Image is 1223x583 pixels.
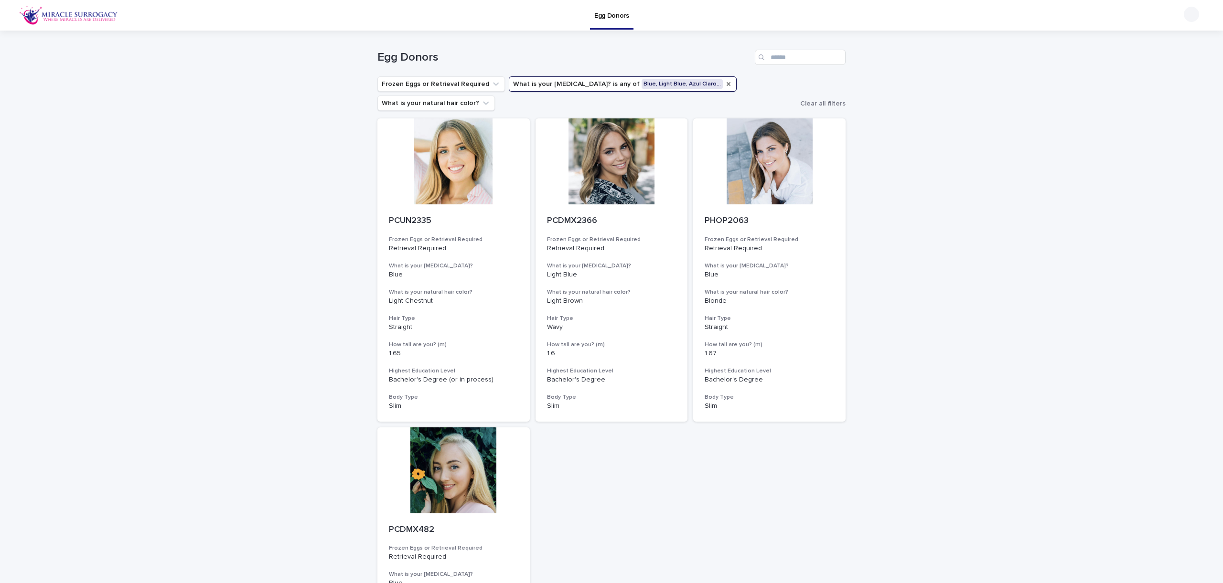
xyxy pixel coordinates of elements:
p: Light Chestnut [389,297,518,305]
h3: Frozen Eggs or Retrieval Required [389,236,518,244]
input: Search [755,50,846,65]
h3: How tall are you? (m) [705,341,834,349]
h3: What is your natural hair color? [547,288,676,296]
button: Frozen Eggs or Retrieval Required [377,76,505,92]
p: Retrieval Required [389,244,518,253]
h3: Frozen Eggs or Retrieval Required [547,236,676,244]
p: Blonde [705,297,834,305]
h3: What is your natural hair color? [705,288,834,296]
p: Retrieval Required [705,244,834,253]
a: PHOP2063Frozen Eggs or Retrieval RequiredRetrieval RequiredWhat is your [MEDICAL_DATA]?BlueWhat i... [693,118,846,422]
p: 1.65 [389,350,518,358]
h3: Hair Type [705,315,834,322]
h3: How tall are you? (m) [547,341,676,349]
h3: Hair Type [547,315,676,322]
a: PCUN2335Frozen Eggs or Retrieval RequiredRetrieval RequiredWhat is your [MEDICAL_DATA]?BlueWhat i... [377,118,530,422]
p: PCDMX2366 [547,216,676,226]
p: Straight [705,323,834,331]
h3: What is your natural hair color? [389,288,518,296]
p: Bachelor's Degree (or in process) [389,376,518,384]
p: Light Blue [547,271,676,279]
h3: Hair Type [389,315,518,322]
button: What is your eye color? [509,76,737,92]
h1: Egg Donors [377,51,751,64]
p: PCDMX482 [389,525,518,535]
p: Wavy [547,323,676,331]
p: Light Brown [547,297,676,305]
h3: Body Type [389,393,518,401]
p: Slim [705,402,834,410]
h3: How tall are you? (m) [389,341,518,349]
h3: Frozen Eggs or Retrieval Required [705,236,834,244]
p: Bachelor's Degree [547,376,676,384]
p: Blue [705,271,834,279]
a: PCDMX2366Frozen Eggs or Retrieval RequiredRetrieval RequiredWhat is your [MEDICAL_DATA]?Light Blu... [536,118,688,422]
h3: What is your [MEDICAL_DATA]? [547,262,676,270]
p: Slim [389,402,518,410]
h3: Body Type [705,393,834,401]
p: Retrieval Required [547,244,676,253]
span: Clear all filters [800,100,846,107]
h3: What is your [MEDICAL_DATA]? [389,571,518,578]
p: 1.6 [547,350,676,358]
button: What is your natural hair color? [377,95,495,111]
p: Straight [389,323,518,331]
h3: Frozen Eggs or Retrieval Required [389,544,518,552]
p: Blue [389,271,518,279]
h3: What is your [MEDICAL_DATA]? [705,262,834,270]
h3: Highest Education Level [705,367,834,375]
button: Clear all filters [796,96,846,111]
p: PHOP2063 [705,216,834,226]
img: OiFFDOGZQuirLhrlO1ag [19,6,118,25]
p: Retrieval Required [389,553,518,561]
p: PCUN2335 [389,216,518,226]
p: Bachelor's Degree [705,376,834,384]
h3: Body Type [547,393,676,401]
p: Slim [547,402,676,410]
h3: What is your [MEDICAL_DATA]? [389,262,518,270]
h3: Highest Education Level [547,367,676,375]
p: 1.67 [705,350,834,358]
h3: Highest Education Level [389,367,518,375]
